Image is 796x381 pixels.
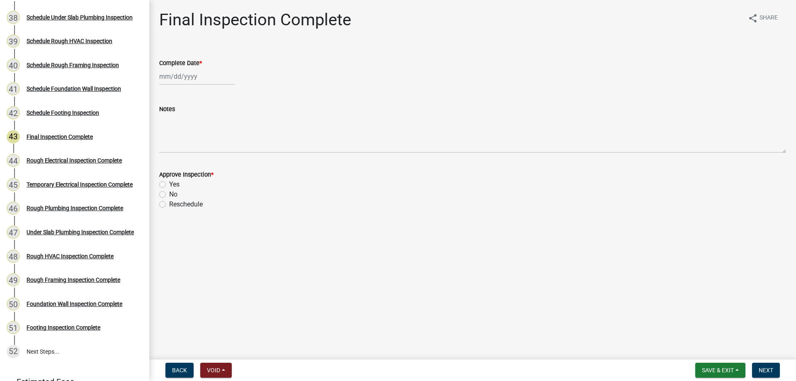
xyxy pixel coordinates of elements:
label: Yes [169,180,180,189]
span: Back [172,367,187,374]
div: 47 [7,226,20,239]
button: Next [752,363,780,378]
div: Temporary Electrical Inspection Complete [27,182,133,187]
div: Rough Plumbing Inspection Complete [27,205,123,211]
div: 50 [7,297,20,311]
div: Schedule Foundation Wall Inspection [27,86,121,92]
div: 46 [7,201,20,215]
span: Next [759,367,773,374]
div: 48 [7,250,20,263]
div: 52 [7,345,20,358]
div: Under Slab Plumbing Inspection Complete [27,229,134,235]
div: 42 [7,106,20,119]
div: 45 [7,178,20,191]
button: Back [165,363,194,378]
label: Reschedule [169,199,203,209]
i: share [748,13,758,23]
div: Schedule Under Slab Plumbing Inspection [27,15,133,20]
span: Void [207,367,220,374]
label: Complete Date [159,61,202,66]
label: Notes [159,107,175,112]
div: Final Inspection Complete [27,134,93,140]
div: Rough Framing Inspection Complete [27,277,120,283]
div: 39 [7,34,20,48]
label: No [169,189,177,199]
span: Save & Exit [702,367,734,374]
div: Rough Electrical Inspection Complete [27,158,122,163]
div: Schedule Rough HVAC Inspection [27,38,112,44]
h1: Final Inspection Complete [159,10,351,30]
span: Share [760,13,778,23]
div: Schedule Rough Framing Inspection [27,62,119,68]
div: 41 [7,82,20,95]
input: mm/dd/yyyy [159,68,235,85]
div: Schedule Footing Inspection [27,110,99,116]
button: Void [200,363,232,378]
button: shareShare [741,10,784,26]
div: 43 [7,130,20,143]
div: 40 [7,58,20,72]
div: 51 [7,321,20,334]
label: Approve Inspection [159,172,214,178]
div: 49 [7,273,20,286]
div: 38 [7,11,20,24]
div: Rough HVAC Inspection Complete [27,253,114,259]
button: Save & Exit [695,363,745,378]
div: Footing Inspection Complete [27,325,100,330]
div: 44 [7,154,20,167]
div: Foundation Wall Inspection Complete [27,301,122,307]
